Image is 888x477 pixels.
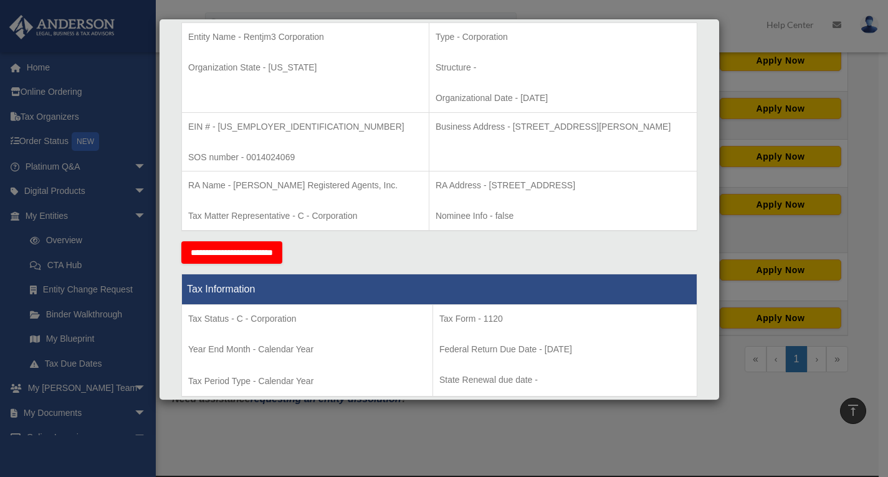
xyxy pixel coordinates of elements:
[188,208,423,224] p: Tax Matter Representative - C - Corporation
[436,178,690,193] p: RA Address - [STREET_ADDRESS]
[182,274,697,304] th: Tax Information
[439,311,690,327] p: Tax Form - 1120
[439,372,690,388] p: State Renewal due date -
[188,342,426,357] p: Year End Month - Calendar Year
[188,60,423,75] p: Organization State - [US_STATE]
[188,150,423,165] p: SOS number - 0014024069
[436,208,690,224] p: Nominee Info - false
[182,304,433,397] td: Tax Period Type - Calendar Year
[188,29,423,45] p: Entity Name - Rentjm3 Corporation
[436,119,690,135] p: Business Address - [STREET_ADDRESS][PERSON_NAME]
[436,60,690,75] p: Structure -
[436,90,690,106] p: Organizational Date - [DATE]
[188,178,423,193] p: RA Name - [PERSON_NAME] Registered Agents, Inc.
[439,342,690,357] p: Federal Return Due Date - [DATE]
[188,119,423,135] p: EIN # - [US_EMPLOYER_IDENTIFICATION_NUMBER]
[188,311,426,327] p: Tax Status - C - Corporation
[436,29,690,45] p: Type - Corporation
